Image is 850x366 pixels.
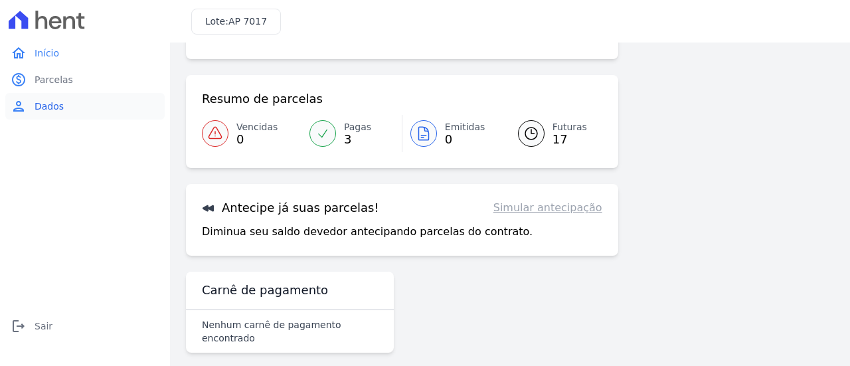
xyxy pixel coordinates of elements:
a: paidParcelas [5,66,165,93]
a: personDados [5,93,165,120]
span: 0 [236,134,278,145]
span: Futuras [552,120,587,134]
a: logoutSair [5,313,165,339]
span: AP 7017 [228,16,267,27]
h3: Lote: [205,15,267,29]
i: person [11,98,27,114]
span: Dados [35,100,64,113]
h3: Resumo de parcelas [202,91,323,107]
a: Simular antecipação [493,200,602,216]
a: Emitidas 0 [402,115,502,152]
h3: Carnê de pagamento [202,282,328,298]
h3: Antecipe já suas parcelas! [202,200,379,216]
span: Parcelas [35,73,73,86]
a: Vencidas 0 [202,115,301,152]
span: Sair [35,320,52,333]
a: Pagas 3 [301,115,402,152]
p: Nenhum carnê de pagamento encontrado [202,318,378,345]
p: Diminua seu saldo devedor antecipando parcelas do contrato. [202,224,533,240]
span: 17 [552,134,587,145]
i: logout [11,318,27,334]
span: Pagas [344,120,371,134]
a: homeInício [5,40,165,66]
a: Futuras 17 [502,115,602,152]
span: Vencidas [236,120,278,134]
span: 3 [344,134,371,145]
i: paid [11,72,27,88]
i: home [11,45,27,61]
span: Início [35,46,59,60]
span: 0 [445,134,485,145]
span: Emitidas [445,120,485,134]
